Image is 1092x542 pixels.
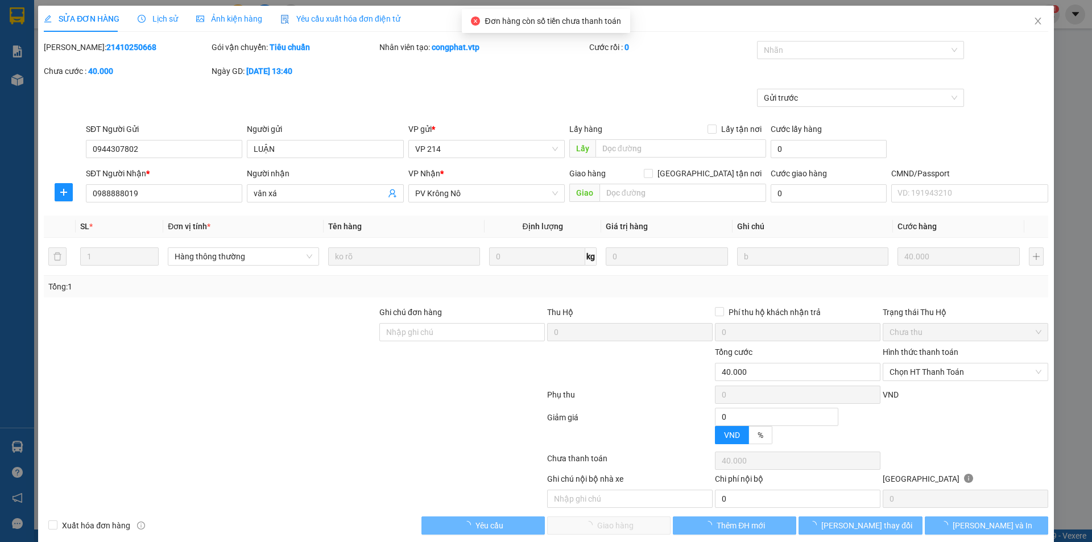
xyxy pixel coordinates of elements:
[48,280,421,293] div: Tổng: 1
[599,184,766,202] input: Dọc đường
[546,452,714,472] div: Chưa thanh toán
[168,222,210,231] span: Đơn vị tính
[379,323,545,341] input: Ghi chú đơn hàng
[388,189,397,198] span: user-add
[80,222,89,231] span: SL
[328,222,362,231] span: Tên hàng
[589,41,755,53] div: Cước rồi :
[883,347,958,357] label: Hình thức thanh toán
[569,184,599,202] span: Giao
[280,15,289,24] img: icon
[485,16,621,26] span: Đơn hàng còn số tiền chưa thanh toán
[421,516,545,535] button: Yêu cầu
[86,123,242,135] div: SĐT Người Gửi
[1029,247,1044,266] button: plus
[771,169,827,178] label: Cước giao hàng
[463,521,475,529] span: loading
[547,308,573,317] span: Thu Hộ
[890,363,1041,380] span: Chọn HT Thanh Toán
[715,347,752,357] span: Tổng cước
[883,390,899,399] span: VND
[771,125,822,134] label: Cước lấy hàng
[890,324,1041,341] span: Chưa thu
[715,473,880,490] div: Chi phí nội bộ
[55,183,73,201] button: plus
[891,167,1048,180] div: CMND/Passport
[897,222,937,231] span: Cước hàng
[606,247,728,266] input: 0
[1033,16,1043,26] span: close
[44,14,119,23] span: SỬA ĐƠN HÀNG
[799,516,922,535] button: [PERSON_NAME] thay đổi
[925,516,1048,535] button: [PERSON_NAME] và In
[595,139,766,158] input: Dọc đường
[212,41,377,53] div: Gói vận chuyển:
[606,222,648,231] span: Giá trị hàng
[771,140,887,158] input: Cước lấy hàng
[379,308,442,317] label: Ghi chú đơn hàng
[415,185,558,202] span: PV Krông Nô
[138,14,178,23] span: Lịch sử
[724,306,825,318] span: Phí thu hộ khách nhận trả
[964,474,973,483] span: info-circle
[44,15,52,23] span: edit
[883,306,1048,318] div: Trạng thái Thu Hộ
[547,490,713,508] input: Nhập ghi chú
[86,167,242,180] div: SĐT Người Nhận
[569,125,602,134] span: Lấy hàng
[137,522,145,529] span: info-circle
[196,15,204,23] span: picture
[246,67,292,76] b: [DATE] 13:40
[547,473,713,490] div: Ghi chú nội bộ nhà xe
[379,41,587,53] div: Nhân viên tạo:
[280,14,400,23] span: Yêu cầu xuất hóa đơn điện tử
[523,222,563,231] span: Định lượng
[569,169,606,178] span: Giao hàng
[673,516,796,535] button: Thêm ĐH mới
[653,167,766,180] span: [GEOGRAPHIC_DATA] tận nơi
[55,188,72,197] span: plus
[175,248,312,265] span: Hàng thông thường
[57,519,135,532] span: Xuất hóa đơn hàng
[897,247,1020,266] input: 0
[717,123,766,135] span: Lấy tận nơi
[585,247,597,266] span: kg
[717,519,765,532] span: Thêm ĐH mới
[733,216,893,238] th: Ghi chú
[247,123,403,135] div: Người gửi
[953,519,1032,532] span: [PERSON_NAME] và In
[88,67,113,76] b: 40.000
[724,431,740,440] span: VND
[771,184,887,202] input: Cước giao hàng
[138,15,146,23] span: clock-circle
[624,43,629,52] b: 0
[48,247,67,266] button: delete
[471,16,480,26] span: close-circle
[270,43,310,52] b: Tiêu chuẩn
[547,516,671,535] button: Giao hàng
[44,65,209,77] div: Chưa cước :
[196,14,262,23] span: Ảnh kiện hàng
[328,247,479,266] input: VD: Bàn, Ghế
[546,388,714,408] div: Phụ thu
[432,43,479,52] b: congphat.vtp
[821,519,912,532] span: [PERSON_NAME] thay đổi
[940,521,953,529] span: loading
[809,521,821,529] span: loading
[1022,6,1054,38] button: Close
[704,521,717,529] span: loading
[408,123,565,135] div: VP gửi
[883,473,1048,490] div: [GEOGRAPHIC_DATA]
[546,411,714,449] div: Giảm giá
[737,247,888,266] input: Ghi Chú
[212,65,377,77] div: Ngày GD:
[44,41,209,53] div: [PERSON_NAME]:
[408,169,440,178] span: VP Nhận
[569,139,595,158] span: Lấy
[106,43,156,52] b: 21410250668
[764,89,958,106] span: Gửi trước
[415,140,558,158] span: VP 214
[247,167,403,180] div: Người nhận
[475,519,503,532] span: Yêu cầu
[758,431,763,440] span: %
